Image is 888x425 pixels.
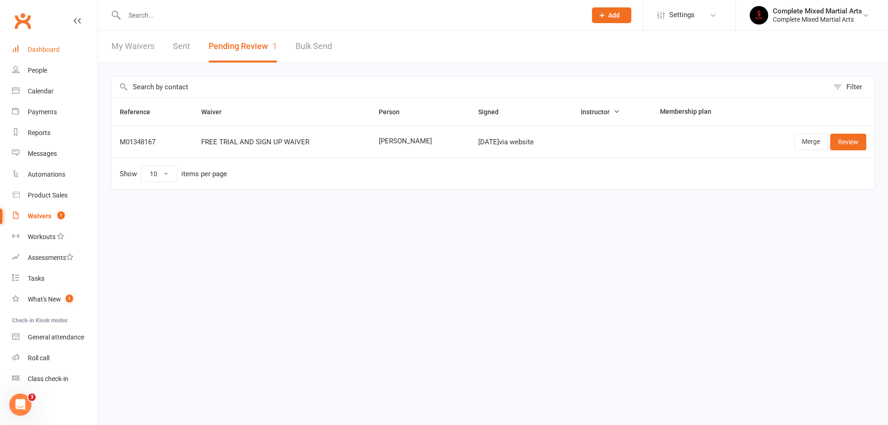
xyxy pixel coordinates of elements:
[209,31,277,62] button: Pending Review1
[829,76,875,98] button: Filter
[12,81,98,102] a: Calendar
[28,354,49,362] div: Roll call
[379,106,410,117] button: Person
[28,254,74,261] div: Assessments
[478,108,509,116] span: Signed
[669,5,695,25] span: Settings
[28,87,54,95] div: Calendar
[750,6,768,25] img: thumb_image1717476369.png
[28,108,57,116] div: Payments
[592,7,631,23] button: Add
[608,12,620,19] span: Add
[581,108,620,116] span: Instructor
[830,134,866,150] a: Review
[296,31,332,62] a: Bulk Send
[773,15,862,24] div: Complete Mixed Martial Arts
[12,164,98,185] a: Automations
[12,143,98,164] a: Messages
[122,9,580,22] input: Search...
[478,138,564,146] div: [DATE] via website
[28,67,47,74] div: People
[111,76,829,98] input: Search by contact
[201,138,362,146] div: FREE TRIAL AND SIGN UP WAIVER
[478,106,509,117] button: Signed
[201,108,232,116] span: Waiver
[28,191,68,199] div: Product Sales
[28,375,68,382] div: Class check-in
[12,123,98,143] a: Reports
[379,108,410,116] span: Person
[12,185,98,206] a: Product Sales
[12,39,98,60] a: Dashboard
[28,275,44,282] div: Tasks
[28,233,55,240] div: Workouts
[201,106,232,117] button: Waiver
[173,31,190,62] a: Sent
[9,394,31,416] iframe: Intercom live chat
[12,327,98,348] a: General attendance kiosk mode
[66,295,73,302] span: 1
[28,171,65,178] div: Automations
[12,289,98,310] a: What's New1
[12,102,98,123] a: Payments
[12,348,98,369] a: Roll call
[379,137,462,145] span: [PERSON_NAME]
[28,212,51,220] div: Waivers
[12,369,98,389] a: Class kiosk mode
[12,206,98,227] a: Waivers 1
[28,296,61,303] div: What's New
[120,166,227,182] div: Show
[28,46,60,53] div: Dashboard
[794,134,828,150] a: Merge
[12,268,98,289] a: Tasks
[28,333,84,341] div: General attendance
[12,247,98,268] a: Assessments
[120,138,185,146] div: M01348167
[28,150,57,157] div: Messages
[111,31,154,62] a: My Waivers
[181,170,227,178] div: items per page
[120,106,160,117] button: Reference
[28,129,50,136] div: Reports
[846,81,862,92] div: Filter
[11,9,34,32] a: Clubworx
[120,108,160,116] span: Reference
[57,211,65,219] span: 1
[581,106,620,117] button: Instructor
[272,41,277,51] span: 1
[773,7,862,15] div: Complete Mixed Martial Arts
[652,98,748,126] th: Membership plan
[12,227,98,247] a: Workouts
[28,394,36,401] span: 3
[12,60,98,81] a: People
